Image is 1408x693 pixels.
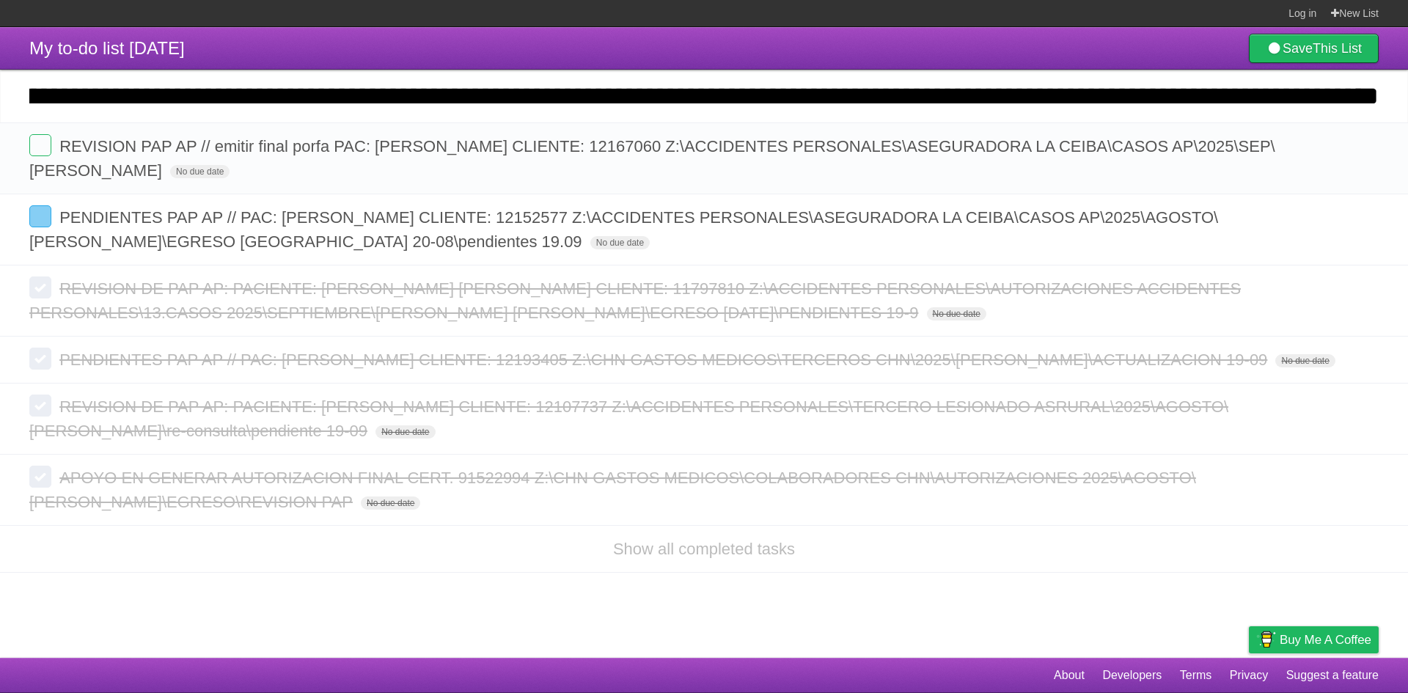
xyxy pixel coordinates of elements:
span: No due date [927,307,986,320]
label: Done [29,466,51,488]
span: APOYO EN GENERAR AUTORIZACION FINAL CERT. 91522994 Z:\CHN GASTOS MEDICOS\COLABORADORES CHN\AUTORI... [29,469,1196,511]
span: REVISION DE PAP AP: PACIENTE: [PERSON_NAME] CLIENTE: 12107737 Z:\ACCIDENTES PERSONALES\TERCERO LE... [29,397,1228,440]
span: REVISION DE PAP AP: PACIENTE: [PERSON_NAME] [PERSON_NAME] CLIENTE: 11797810 Z:\ACCIDENTES PERSONA... [29,279,1241,322]
label: Done [29,276,51,298]
a: Buy me a coffee [1249,626,1379,653]
span: PENDIENTES PAP AP // PAC: [PERSON_NAME] CLIENTE: 12193405 Z:\CHN GASTOS MEDICOS\TERCEROS CHN\2025... [59,351,1271,369]
span: No due date [375,425,435,439]
a: Developers [1102,661,1162,689]
a: Show all completed tasks [613,540,795,558]
a: Suggest a feature [1286,661,1379,689]
label: Done [29,395,51,417]
a: About [1054,661,1085,689]
span: No due date [1275,354,1335,367]
a: Terms [1180,661,1212,689]
label: Done [29,348,51,370]
b: This List [1313,41,1362,56]
span: PENDIENTES PAP AP // PAC: [PERSON_NAME] CLIENTE: 12152577 Z:\ACCIDENTES PERSONALES\ASEGURADORA LA... [29,208,1218,251]
span: No due date [590,236,650,249]
img: Buy me a coffee [1256,627,1276,652]
span: My to-do list [DATE] [29,38,185,58]
a: Privacy [1230,661,1268,689]
span: Buy me a coffee [1280,627,1371,653]
span: REVISION PAP AP // emitir final porfa PAC: [PERSON_NAME] CLIENTE: 12167060 Z:\ACCIDENTES PERSONAL... [29,137,1275,180]
label: Done [29,205,51,227]
span: No due date [361,496,420,510]
a: SaveThis List [1249,34,1379,63]
label: Done [29,134,51,156]
span: No due date [170,165,230,178]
